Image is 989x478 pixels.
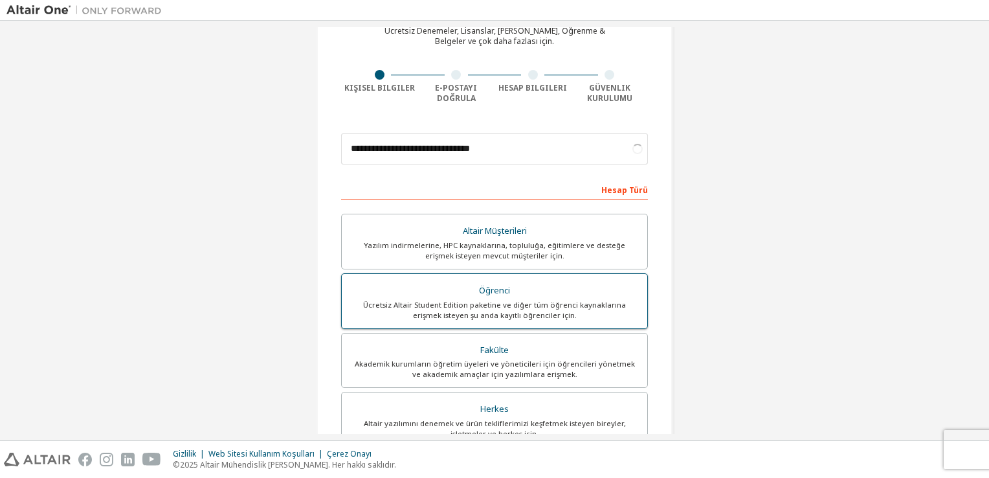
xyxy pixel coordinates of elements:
img: linkedin.svg [121,453,135,466]
div: Öğrenci [350,282,639,300]
img: Altair Bir [6,4,168,17]
div: Güvenlik Kurulumu [572,83,649,104]
div: Kişisel Bilgiler [341,83,418,93]
div: Altair yazılımını denemek ve ürün tekliflerimizi keşfetmek isteyen bireyler, işletmeler ve herkes... [350,418,639,439]
div: Ücretsiz Denemeler, Lisanslar, [PERSON_NAME], Öğrenme & Belgeler ve çok daha fazlası için. [384,26,605,47]
div: Altair Müşterileri [350,222,639,240]
div: Çerez Onayı [327,449,379,459]
div: Web Sitesi Kullanım Koşulları [208,449,327,459]
div: Fakülte [350,341,639,359]
div: Hesap Türü [341,179,648,199]
font: 2025 Altair Mühendislik [PERSON_NAME]. Her hakkı saklıdır. [180,459,396,470]
img: youtube.svg [142,453,161,466]
div: Herkes [350,400,639,418]
div: Hesap Bilgileri [494,83,572,93]
div: E-postayı Doğrula [418,83,495,104]
img: altair_logo.svg [4,453,71,466]
p: © [173,459,396,470]
img: facebook.svg [78,453,92,466]
img: instagram.svg [100,453,113,466]
div: Yazılım indirmelerine, HPC kaynaklarına, topluluğa, eğitimlere ve desteğe erişmek isteyen mevcut ... [350,240,639,261]
div: Ücretsiz Altair Student Edition paketine ve diğer tüm öğrenci kaynaklarına erişmek isteyen şu and... [350,300,639,321]
div: Gizlilik [173,449,208,459]
div: Akademik kurumların öğretim üyeleri ve yöneticileri için öğrencileri yönetmek ve akademik amaçlar... [350,359,639,380]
